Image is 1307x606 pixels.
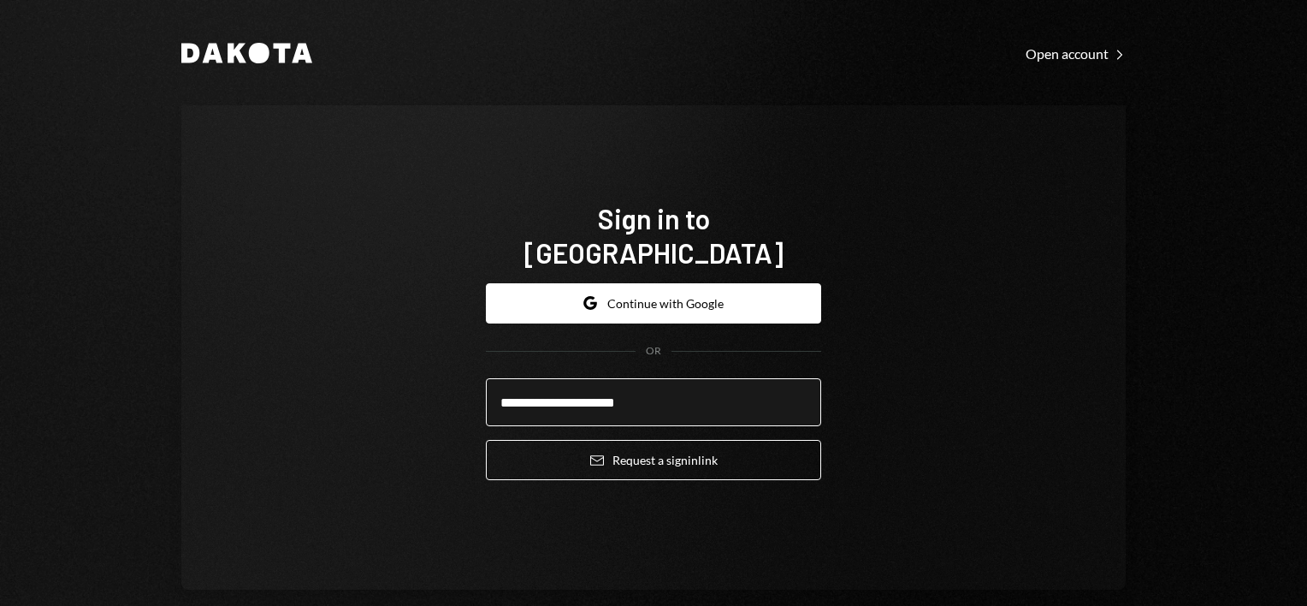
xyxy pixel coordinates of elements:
button: Continue with Google [486,283,821,324]
div: OR [646,344,661,359]
keeper-lock: Open Keeper Popup [787,392,807,413]
div: Open account [1026,45,1126,62]
a: Open account [1026,44,1126,62]
h1: Sign in to [GEOGRAPHIC_DATA] [486,201,821,270]
button: Request a signinlink [486,440,821,480]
